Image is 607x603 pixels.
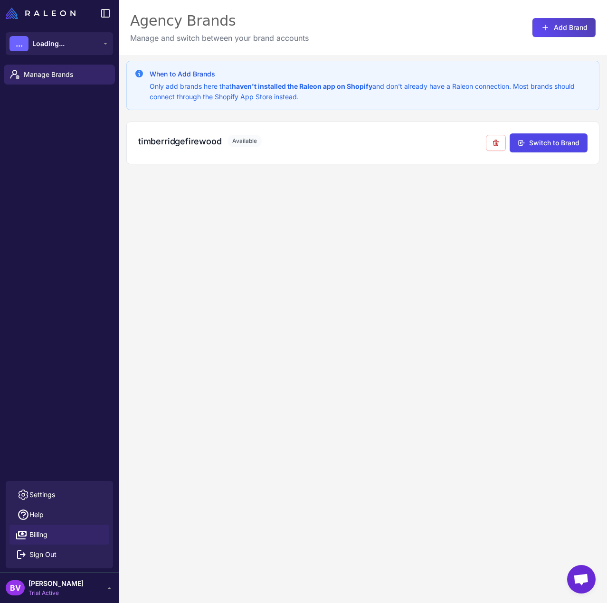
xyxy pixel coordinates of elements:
a: Manage Brands [4,65,115,85]
span: Sign Out [29,549,57,560]
button: Sign Out [9,545,109,565]
h3: When to Add Brands [150,69,591,79]
h3: timberridgefirewood [138,135,222,148]
p: Only add brands here that and don't already have a Raleon connection. Most brands should connect ... [150,81,591,102]
span: [PERSON_NAME] [28,578,84,589]
button: Switch to Brand [510,133,588,152]
div: Agency Brands [130,11,309,30]
span: Loading... [32,38,65,49]
a: Raleon Logo [6,8,79,19]
button: ...Loading... [6,32,113,55]
a: Help [9,505,109,525]
p: Manage and switch between your brand accounts [130,32,309,44]
div: ... [9,36,28,51]
span: Available [228,135,262,147]
div: Open chat [567,565,596,594]
button: Add Brand [532,18,596,37]
span: Manage Brands [24,69,107,80]
span: Billing [29,529,47,540]
span: Settings [29,490,55,500]
span: Help [29,509,44,520]
img: Raleon Logo [6,8,76,19]
strong: haven't installed the Raleon app on Shopify [232,82,372,90]
button: Remove from agency [486,135,506,151]
span: Trial Active [28,589,84,597]
div: BV [6,580,25,595]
